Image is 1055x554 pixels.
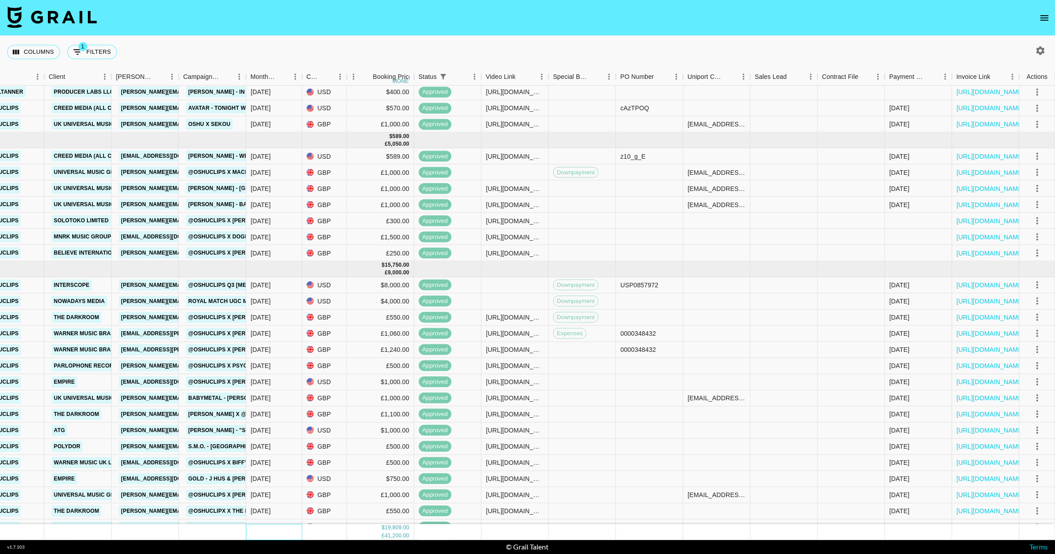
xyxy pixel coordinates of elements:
[233,70,246,83] button: Menu
[419,168,451,177] span: approved
[956,377,1024,386] a: [URL][DOMAIN_NAME]
[373,68,412,86] div: Booking Price
[65,70,78,83] button: Sort
[186,231,255,242] a: @oshuclips X Dogma
[1029,390,1045,406] button: select merge strategy
[1029,229,1045,244] button: select merge strategy
[119,312,265,323] a: [PERSON_NAME][EMAIL_ADDRESS][DOMAIN_NAME]
[78,42,87,51] span: 1
[186,199,271,210] a: [PERSON_NAME] - Bar None
[956,394,1024,403] a: [URL][DOMAIN_NAME]
[419,68,437,86] div: Status
[119,247,311,259] a: [PERSON_NAME][EMAIL_ADDRESS][PERSON_NAME][DOMAIN_NAME]
[347,164,414,181] div: £1,000.00
[186,344,281,355] a: @oshuclips X [PERSON_NAME]
[67,45,117,59] button: Show filters
[119,376,219,387] a: [EMAIL_ADDRESS][DOMAIN_NAME]
[1029,294,1045,309] button: select merge strategy
[186,328,281,339] a: @oshuclips X [PERSON_NAME]
[186,376,281,387] a: @oshuclips X [PERSON_NAME]
[750,68,817,86] div: Sales Lead
[186,505,269,516] a: @oshuclipx X The Favors
[1029,277,1045,293] button: select merge strategy
[52,392,177,403] a: UK UNIVERSAL MUSIC OPERATIONS LIMITED
[1029,117,1045,132] button: select merge strategy
[1019,68,1055,86] div: Actions
[119,199,311,210] a: [PERSON_NAME][EMAIL_ADDRESS][PERSON_NAME][DOMAIN_NAME]
[956,426,1024,435] a: [URL][DOMAIN_NAME]
[956,200,1024,209] a: [URL][DOMAIN_NAME]
[616,68,683,86] div: PO Number
[938,70,952,83] button: Menu
[186,103,310,114] a: Avatar - Tonight We Must Be Warriors
[414,68,481,86] div: Status
[302,148,347,164] div: USD
[419,216,451,225] span: approved
[52,312,101,323] a: The Darkroom
[419,104,451,113] span: approved
[52,424,67,436] a: ATG
[347,70,360,83] button: Menu
[186,473,281,484] a: Gold - J Hus & [PERSON_NAME]
[289,70,302,83] button: Menu
[419,120,451,129] span: approved
[990,70,1003,83] button: Sort
[687,184,745,193] div: lily.morgan@umusic.com
[956,68,990,86] div: Invoice Link
[1029,407,1045,422] button: select merge strategy
[1029,503,1045,519] button: select merge strategy
[52,215,111,226] a: Solotoko Limited
[119,473,219,484] a: [EMAIL_ADDRESS][DOMAIN_NAME]
[956,248,1024,257] a: [URL][DOMAIN_NAME]
[956,87,1024,96] a: [URL][DOMAIN_NAME]
[186,279,284,290] a: @oshuclips Q3 [MEDICAL_DATA]
[956,168,1024,177] a: [URL][DOMAIN_NAME]
[347,213,414,229] div: £300.00
[52,199,177,210] a: UK UNIVERSAL MUSIC OPERATIONS LIMITED
[889,104,909,113] div: 11/09/2025
[98,70,112,83] button: Menu
[220,70,233,83] button: Sort
[186,215,281,226] a: @oshuclips X [PERSON_NAME]
[687,68,724,86] div: Uniport Contact Email
[1029,542,1048,551] a: Terms
[419,152,451,160] span: approved
[889,120,909,129] div: 08/09/2025
[52,521,129,532] a: Universal Music Group
[389,133,393,140] div: $
[119,103,265,114] a: [PERSON_NAME][EMAIL_ADDRESS][DOMAIN_NAME]
[302,117,347,133] div: GBP
[1006,70,1019,83] button: Menu
[7,6,97,28] img: Grail Talent
[52,441,82,452] a: Polydor
[251,151,271,160] div: Aug '25
[251,281,271,290] div: Jul '25
[251,184,271,193] div: Aug '25
[347,229,414,245] div: £1,500.00
[276,70,289,83] button: Sort
[486,104,544,113] div: https://www.tiktok.com/@oshuclips/video/7546897669659151638
[251,168,271,177] div: Aug '25
[1029,181,1045,196] button: select merge strategy
[7,45,60,59] button: Select columns
[119,215,265,226] a: [PERSON_NAME][EMAIL_ADDRESS][DOMAIN_NAME]
[347,181,414,197] div: £1,000.00
[52,376,77,387] a: Empire
[553,168,598,177] span: Downpayment
[1029,374,1045,390] button: select merge strategy
[956,458,1024,467] a: [URL][DOMAIN_NAME]
[186,489,281,500] a: @oshuclips X [PERSON_NAME]
[186,247,281,259] a: @oshuclips X [PERSON_NAME]
[52,473,77,484] a: Empire
[52,151,145,162] a: Creed Media (All Campaigns)
[251,68,276,86] div: Month Due
[687,168,745,177] div: lily.morgan@umusic.com
[186,424,300,436] a: [PERSON_NAME] - "Scornful Woman"
[119,505,265,516] a: [PERSON_NAME][EMAIL_ADDRESS][DOMAIN_NAME]
[449,70,462,83] button: Sort
[251,216,271,225] div: Aug '25
[956,506,1024,515] a: [URL][DOMAIN_NAME]
[119,344,265,355] a: [EMAIL_ADDRESS][PERSON_NAME][DOMAIN_NAME]
[1029,423,1045,438] button: select merge strategy
[1029,342,1045,357] button: select merge strategy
